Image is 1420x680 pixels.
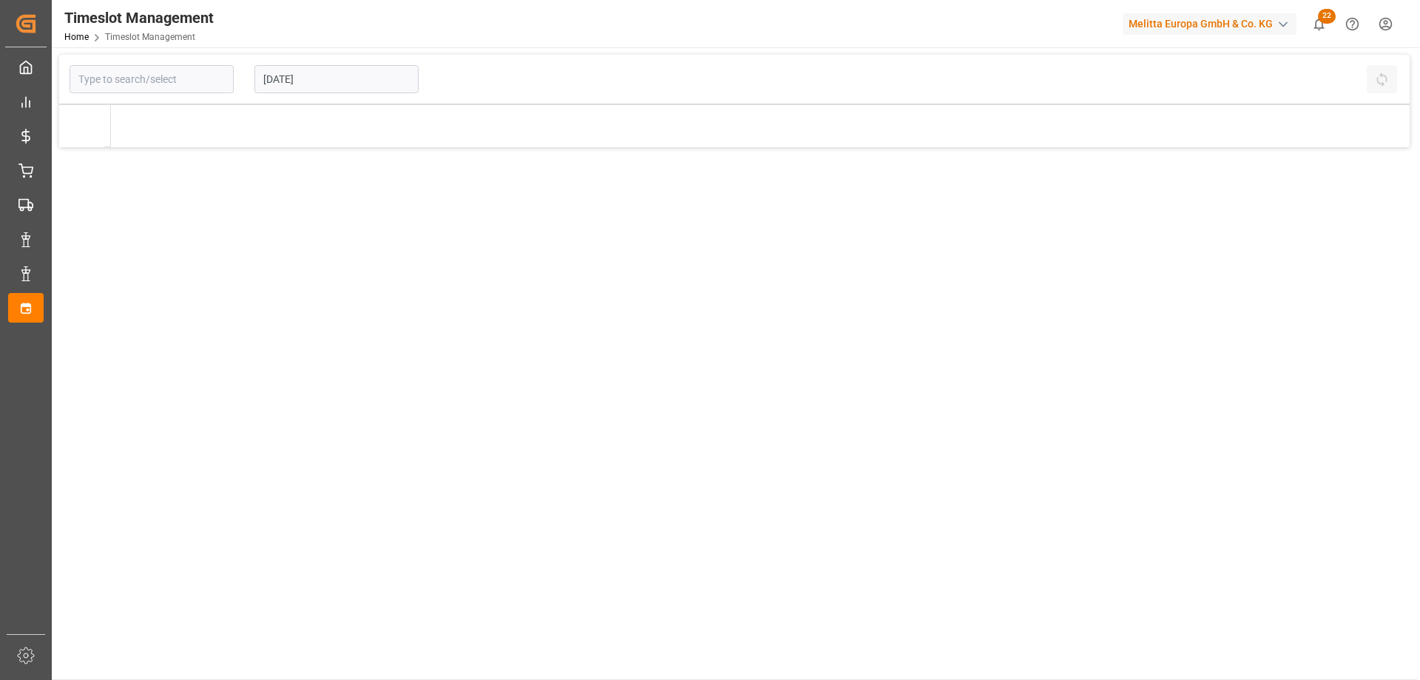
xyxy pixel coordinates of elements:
input: DD-MM-YYYY [254,65,419,93]
span: 22 [1318,9,1336,24]
button: Help Center [1336,7,1369,41]
input: Type to search/select [70,65,234,93]
a: Home [64,32,89,42]
div: Melitta Europa GmbH & Co. KG [1123,13,1296,35]
button: show 22 new notifications [1302,7,1336,41]
div: Timeslot Management [64,7,214,29]
button: Melitta Europa GmbH & Co. KG [1123,10,1302,38]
